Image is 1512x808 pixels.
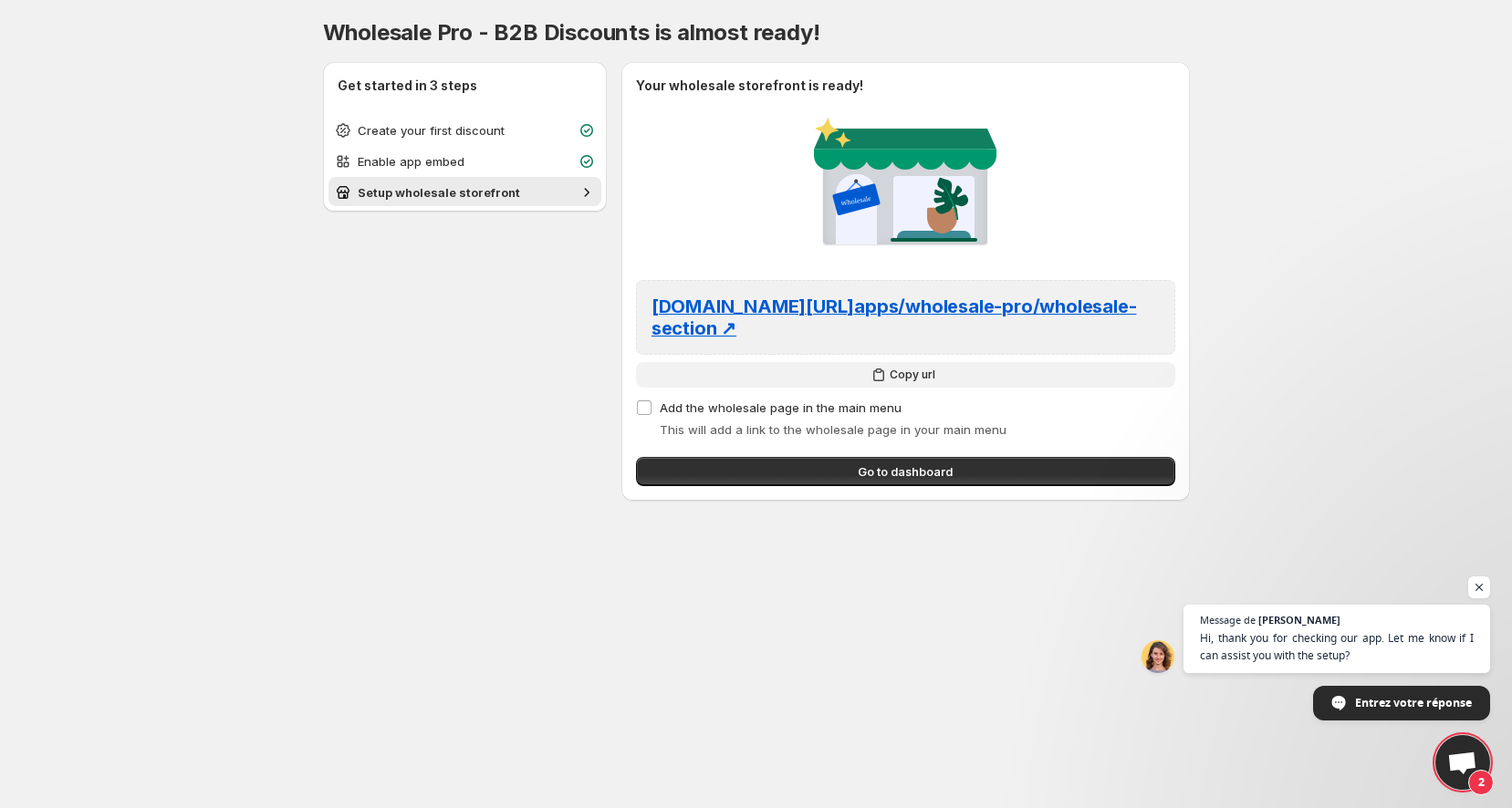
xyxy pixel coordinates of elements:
[660,422,1006,437] span: This will add a link to the wholesale page in your main menu
[660,400,902,415] span: Add the wholesale page in the main menu
[652,295,1160,339] a: [DOMAIN_NAME][URL]apps/wholesale-pro/wholesale-section ↗
[358,154,464,169] span: Enable app embed
[1258,615,1340,625] span: [PERSON_NAME]
[652,295,1137,339] span: [DOMAIN_NAME][URL] apps/wholesale-pro/wholesale-section ↗
[636,457,1175,486] button: Go to dashboard
[323,18,1190,47] h1: Wholesale Pro - B2B Discounts is almost ready!
[338,77,592,95] h2: Get started in 3 steps
[636,77,1175,95] h2: Your wholesale storefront is ready!
[1200,629,1474,664] span: Hi, thank you for checking our app. Let me know if I can assist you with the setup?
[1435,735,1490,790] div: Open chat
[890,368,935,382] span: Copy url
[1355,687,1472,719] span: Entrez votre réponse
[358,185,520,200] span: Setup wholesale storefront
[840,194,872,208] text: Wholesale
[1200,615,1256,625] span: Message de
[1468,770,1494,795] span: 2
[358,123,505,138] span: Create your first discount
[858,462,953,481] span: Go to dashboard
[636,362,1175,388] button: Copy url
